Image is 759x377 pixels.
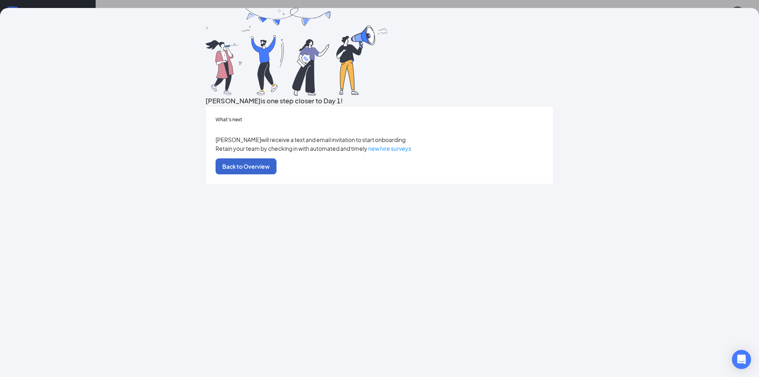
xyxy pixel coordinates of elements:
p: Retain your team by checking in with automated and timely [216,144,543,153]
img: you are all set [206,8,389,96]
div: Open Intercom Messenger [732,350,751,369]
p: [PERSON_NAME] will receive a text and email invitation to start onboarding [216,135,543,144]
a: new hire surveys [368,145,411,152]
h3: [PERSON_NAME] is one step closer to Day 1! [206,96,553,106]
h5: What’s next [216,116,543,123]
button: Back to Overview [216,158,277,174]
